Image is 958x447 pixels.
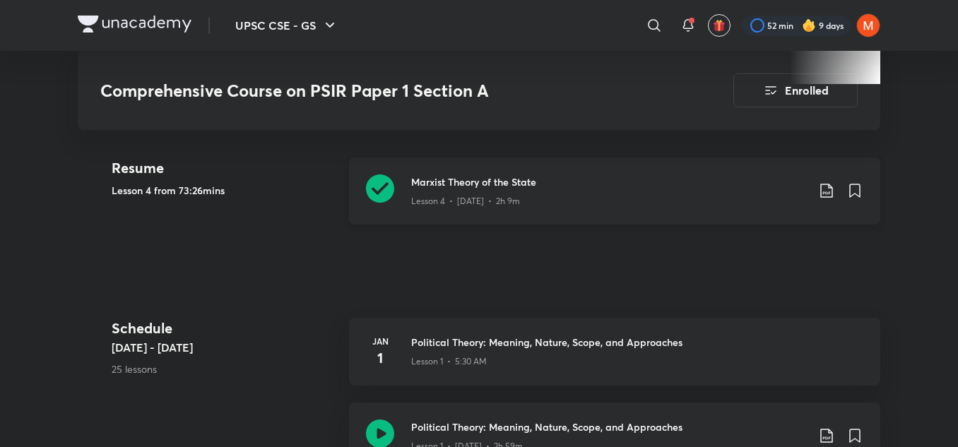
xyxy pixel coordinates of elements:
[713,19,726,32] img: avatar
[349,157,880,242] a: Marxist Theory of the StateLesson 4 • [DATE] • 2h 9m
[802,18,816,32] img: streak
[411,355,487,368] p: Lesson 1 • 5:30 AM
[100,81,654,101] h3: Comprehensive Course on PSIR Paper 1 Section A
[78,16,191,32] img: Company Logo
[366,335,394,347] h6: Jan
[411,419,807,434] h3: Political Theory: Meaning, Nature, Scope, and Approaches
[112,318,338,339] h4: Schedule
[112,183,338,198] h5: Lesson 4 from 73:26mins
[856,13,880,37] img: Farhana Solanki
[112,157,338,179] h4: Resume
[411,195,520,208] p: Lesson 4 • [DATE] • 2h 9m
[227,11,347,40] button: UPSC CSE - GS
[366,347,394,369] h4: 1
[112,339,338,356] h5: [DATE] - [DATE]
[708,14,731,37] button: avatar
[349,318,880,403] a: Jan1Political Theory: Meaning, Nature, Scope, and ApproachesLesson 1 • 5:30 AM
[733,73,858,107] button: Enrolled
[112,362,338,376] p: 25 lessons
[411,335,863,350] h3: Political Theory: Meaning, Nature, Scope, and Approaches
[78,16,191,36] a: Company Logo
[411,174,807,189] h3: Marxist Theory of the State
